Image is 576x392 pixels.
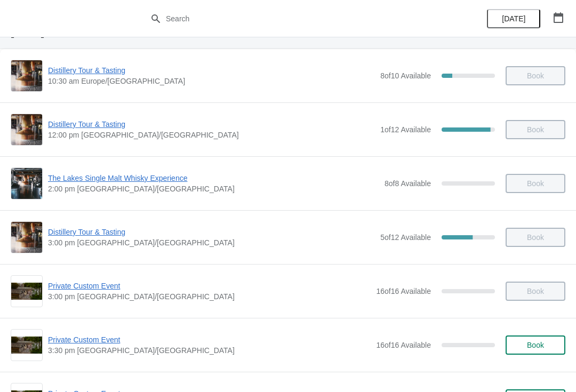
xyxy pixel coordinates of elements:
span: Book [527,341,544,349]
input: Search [165,9,432,28]
button: Book [506,335,565,355]
span: 5 of 12 Available [380,233,431,242]
span: 8 of 8 Available [385,179,431,188]
span: 3:30 pm [GEOGRAPHIC_DATA]/[GEOGRAPHIC_DATA] [48,345,371,356]
img: Private Custom Event | | 3:30 pm Europe/London [11,337,42,354]
span: 3:00 pm [GEOGRAPHIC_DATA]/[GEOGRAPHIC_DATA] [48,237,375,248]
span: 16 of 16 Available [376,341,431,349]
span: Distillery Tour & Tasting [48,119,375,130]
span: Distillery Tour & Tasting [48,65,375,76]
img: The Lakes Single Malt Whisky Experience | | 2:00 pm Europe/London [11,168,42,199]
span: 12:00 pm [GEOGRAPHIC_DATA]/[GEOGRAPHIC_DATA] [48,130,375,140]
span: [DATE] [502,14,525,23]
img: Private Custom Event | | 3:00 pm Europe/London [11,283,42,300]
img: Distillery Tour & Tasting | | 10:30 am Europe/London [11,60,42,91]
span: 16 of 16 Available [376,287,431,295]
span: 8 of 10 Available [380,71,431,80]
span: 10:30 am Europe/[GEOGRAPHIC_DATA] [48,76,375,86]
img: Distillery Tour & Tasting | | 3:00 pm Europe/London [11,222,42,253]
img: Distillery Tour & Tasting | | 12:00 pm Europe/London [11,114,42,145]
span: The Lakes Single Malt Whisky Experience [48,173,379,183]
span: 1 of 12 Available [380,125,431,134]
span: 2:00 pm [GEOGRAPHIC_DATA]/[GEOGRAPHIC_DATA] [48,183,379,194]
button: [DATE] [487,9,540,28]
span: Private Custom Event [48,334,371,345]
span: Private Custom Event [48,281,371,291]
span: 3:00 pm [GEOGRAPHIC_DATA]/[GEOGRAPHIC_DATA] [48,291,371,302]
span: Distillery Tour & Tasting [48,227,375,237]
